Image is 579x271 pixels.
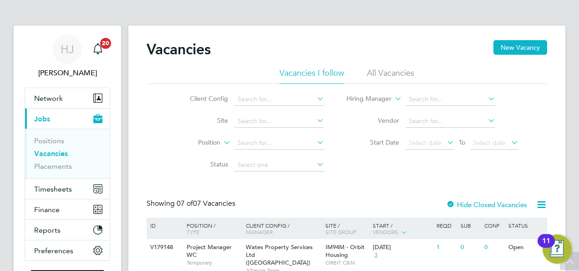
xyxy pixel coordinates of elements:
label: Position [168,138,220,147]
button: Preferences [25,240,110,261]
div: Position / [180,218,244,240]
span: Manager [246,228,273,235]
span: IM94M - Orbit Housing [325,243,365,259]
h2: Vacancies [147,40,211,58]
div: Client Config / [244,218,323,240]
span: 3 [373,251,379,259]
span: Temporary [187,259,241,266]
button: Network [25,88,110,108]
div: Jobs [25,129,110,178]
span: ORBIT C&N [325,259,369,266]
div: Start / [371,218,434,240]
div: 0 [458,239,482,256]
div: Open [506,239,546,256]
label: Hide Closed Vacancies [446,200,527,209]
div: 1 [434,239,458,256]
label: Client Config [176,94,228,103]
button: Timesheets [25,179,110,199]
span: 07 Vacancies [177,199,235,208]
div: 11 [542,241,550,253]
a: Vacancies [34,149,68,158]
input: Select one [234,159,324,172]
div: ID [148,218,180,233]
button: Jobs [25,109,110,129]
button: Reports [25,220,110,240]
input: Search for... [406,93,495,106]
input: Search for... [234,137,324,150]
div: 0 [482,239,506,256]
label: Site [176,116,228,125]
a: 20 [89,35,107,64]
span: To [456,136,468,148]
button: New Vacancy [493,40,547,55]
input: Search for... [234,93,324,106]
label: Vendor [347,116,399,125]
button: Open Resource Center, 11 new notifications [543,235,572,264]
span: Reports [34,226,61,235]
a: HJ[PERSON_NAME] [25,35,110,78]
li: Vacancies I follow [279,68,344,84]
input: Search for... [406,115,495,128]
label: Status [176,160,228,168]
span: Site Group [325,228,356,235]
span: Select date [473,139,506,147]
div: Showing [147,199,237,208]
span: Finance [34,205,60,214]
span: Jobs [34,115,50,123]
li: All Vacancies [367,68,414,84]
a: Placements [34,162,72,171]
div: Site / [323,218,371,240]
div: Conf [482,218,506,233]
span: Project Manager WC [187,243,232,259]
span: Network [34,94,63,103]
span: Wates Property Services Ltd ([GEOGRAPHIC_DATA]) [246,243,313,266]
span: Timesheets [34,185,72,193]
span: Select date [409,139,442,147]
div: Reqd [434,218,458,233]
input: Search for... [234,115,324,128]
span: 07 of [177,199,193,208]
div: Sub [458,218,482,233]
div: Status [506,218,546,233]
span: HJ [61,43,74,55]
span: Holly Jones [25,68,110,78]
div: V179148 [148,239,180,256]
span: Type [187,228,199,235]
span: Vendors [373,228,398,235]
button: Finance [25,199,110,219]
div: [DATE] [373,244,432,251]
label: Start Date [347,138,399,146]
label: Hiring Manager [339,94,391,104]
a: Positions [34,136,64,145]
span: 20 [100,38,111,49]
span: Preferences [34,246,73,255]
